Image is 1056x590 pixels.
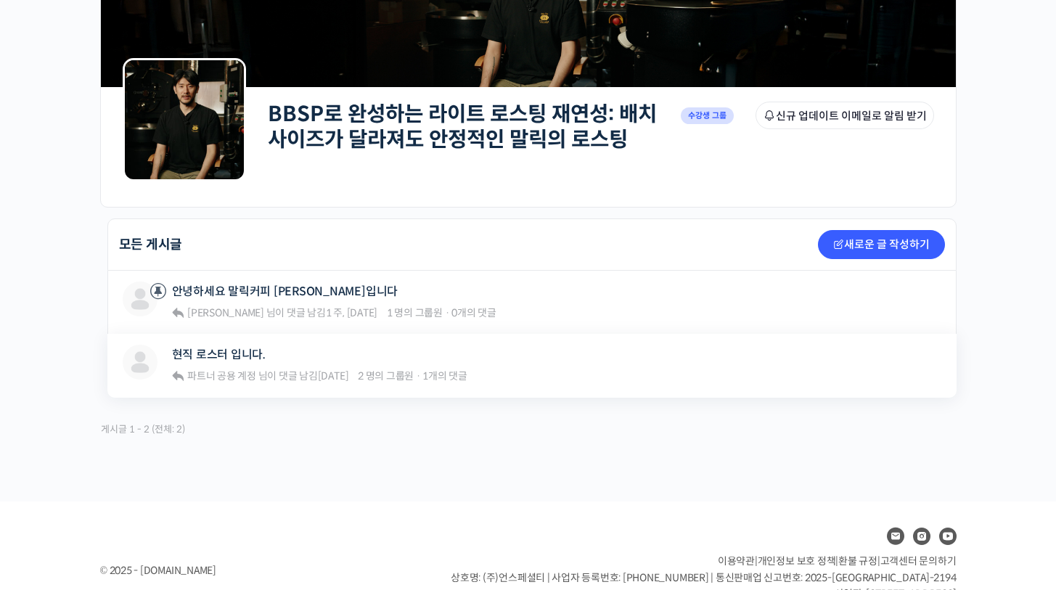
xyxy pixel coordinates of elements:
a: 환불 규정 [838,554,877,568]
span: [PERSON_NAME] [187,306,264,319]
span: 0개의 댓글 [451,306,496,319]
span: 설정 [224,482,242,493]
span: 대화 [133,483,150,494]
div: 게시글 1 - 2 (전체: 2) [100,419,186,440]
a: 파트너 공용 계정 [185,369,256,382]
a: 홈 [4,460,96,496]
span: 2 명의 그룹원 [358,369,414,382]
a: 1 주, [DATE] [326,306,377,319]
h2: 모든 게시글 [119,238,183,251]
a: 안녕하세요 말릭커피 [PERSON_NAME]입니다 [172,284,398,298]
a: 이용약관 [718,554,755,568]
span: 님이 댓글 남김 [185,306,377,319]
span: · [445,306,450,319]
span: 홈 [46,482,54,493]
span: 고객센터 문의하기 [880,554,957,568]
a: [PERSON_NAME] [185,306,264,319]
span: 님이 댓글 남김 [185,369,348,382]
a: [DATE] [318,369,349,382]
div: © 2025 - [DOMAIN_NAME] [100,561,415,581]
span: 1 명의 그룹원 [387,306,443,319]
button: 신규 업데이트 이메일로 알림 받기 [756,102,934,129]
span: 수강생 그룹 [681,107,734,124]
span: 파트너 공용 계정 [187,369,256,382]
a: 새로운 글 작성하기 [818,230,945,259]
a: 현직 로스터 입니다. [172,348,266,361]
span: · [416,369,421,382]
a: 설정 [187,460,279,496]
img: Group logo of BBSP로 완성하는 라이트 로스팅 재연성: 배치 사이즈가 달라져도 안정적인 말릭의 로스팅 [123,58,246,181]
a: 개인정보 보호 정책 [758,554,836,568]
span: 1개의 댓글 [422,369,467,382]
a: 대화 [96,460,187,496]
a: BBSP로 완성하는 라이트 로스팅 재연성: 배치 사이즈가 달라져도 안정적인 말릭의 로스팅 [268,101,657,152]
